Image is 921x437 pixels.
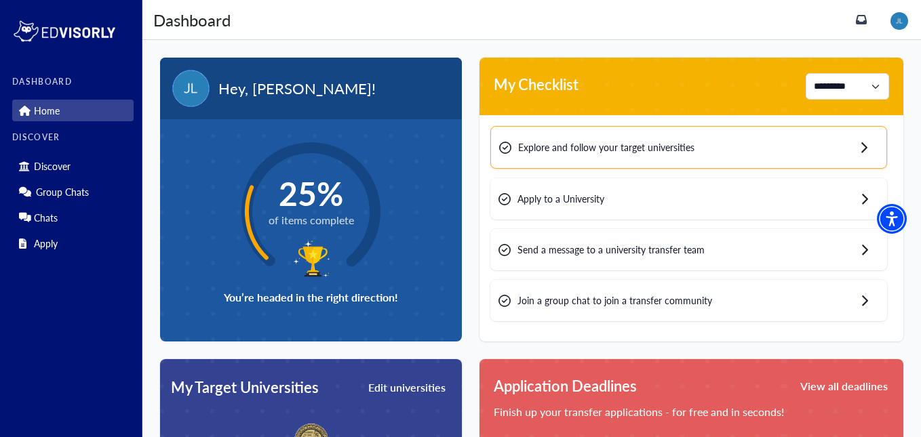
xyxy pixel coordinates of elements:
img: logo [12,18,117,45]
span: Application Deadlines [494,375,637,397]
span: 25% [269,173,354,212]
p: Group Chats [36,186,89,198]
span: My Target Universities [171,376,319,398]
span: You’re headed in the right direction! [224,289,398,306]
p: Apply [34,238,58,249]
div: Accessibility Menu [877,204,907,234]
button: View all deadlines [799,375,889,397]
span: Apply to a University [517,192,604,206]
div: Home [12,100,134,121]
span: Send a message to a university transfer team [517,243,705,257]
img: trophy-icon [292,238,331,279]
span: My Checklist [494,73,579,100]
img: profile [172,70,210,107]
p: Home [34,105,60,117]
label: DASHBOARD [12,77,134,87]
p: Finish up your transfer applications - for free and in seconds! [494,404,889,420]
div: Group Chats [12,181,134,203]
div: Apply [12,232,134,254]
span: of items complete [269,212,354,228]
div: Chats [12,207,134,228]
p: Chats [34,212,58,224]
span: Hey, [PERSON_NAME]! [218,77,376,100]
div: Discover [12,155,134,177]
span: Explore and follow your target universities [518,140,694,154]
span: Join a group chat to join a transfer community [517,293,712,308]
label: DISCOVER [12,133,134,142]
button: Edit universities [367,378,447,397]
div: Dashboard [153,7,231,32]
p: Discover [34,161,71,172]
